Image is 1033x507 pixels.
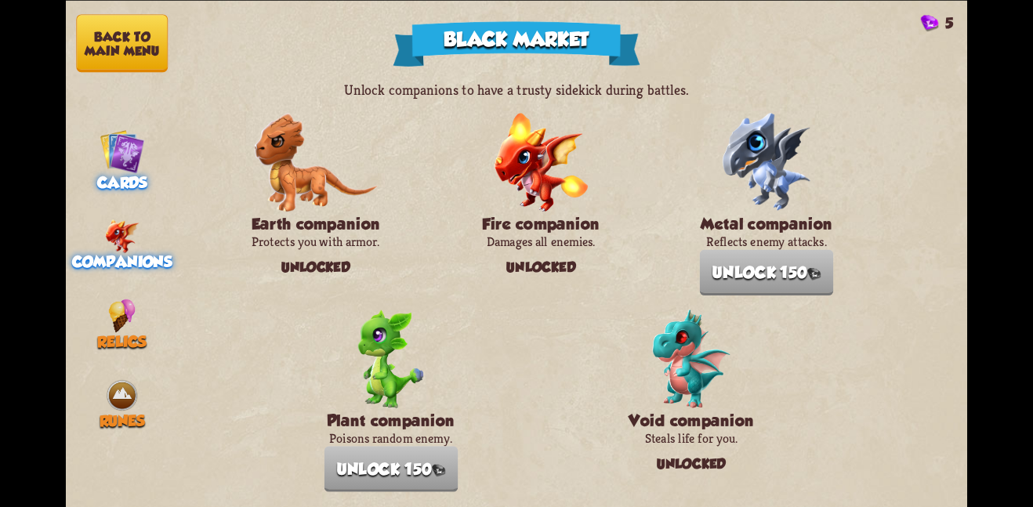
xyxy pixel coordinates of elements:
img: Gem.png [432,464,445,476]
span: Cards [97,173,147,190]
div: Gems [920,14,953,31]
img: Metal_Dragon_Baby.png [722,113,811,212]
p: Unlock companions to have a trusty sidekick during battles. [66,81,967,98]
div: Unlocked [625,446,759,481]
h3: Void companion [625,411,759,429]
p: Steals life for you. [625,429,759,446]
h3: Metal companion [700,215,834,233]
img: Earth.png [105,378,139,412]
h3: Plant companion [324,411,458,429]
p: Poisons random enemy. [324,429,458,446]
button: Back to main menu [76,14,168,72]
img: Cards_Icon.png [100,129,145,174]
div: Unlocked [249,249,383,284]
span: Relics [97,332,147,349]
button: Unlock 150 [324,446,458,491]
div: Black Market [393,21,640,67]
div: Unlocked [474,249,608,284]
img: Gem.png [807,267,821,280]
img: Plant_Dragon_Baby.png [358,309,423,407]
p: Reflects enemy attacks. [700,233,834,249]
img: Fire_Dragon_Baby.png [494,113,589,212]
span: Runes [100,412,145,429]
h3: Fire companion [474,215,608,233]
img: Void_Dragon_Baby.png [653,309,730,407]
img: Little_Fire_Dragon.png [105,219,140,252]
p: Protects you with armor. [249,233,383,249]
button: Unlock 150 [700,249,834,295]
img: Gem.png [920,14,938,31]
h3: Earth companion [249,215,383,233]
p: Damages all enemies. [474,233,608,249]
span: Companions [72,253,172,270]
img: IceCream.png [108,299,136,332]
img: Earth_Dragon_Baby.png [254,113,377,212]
